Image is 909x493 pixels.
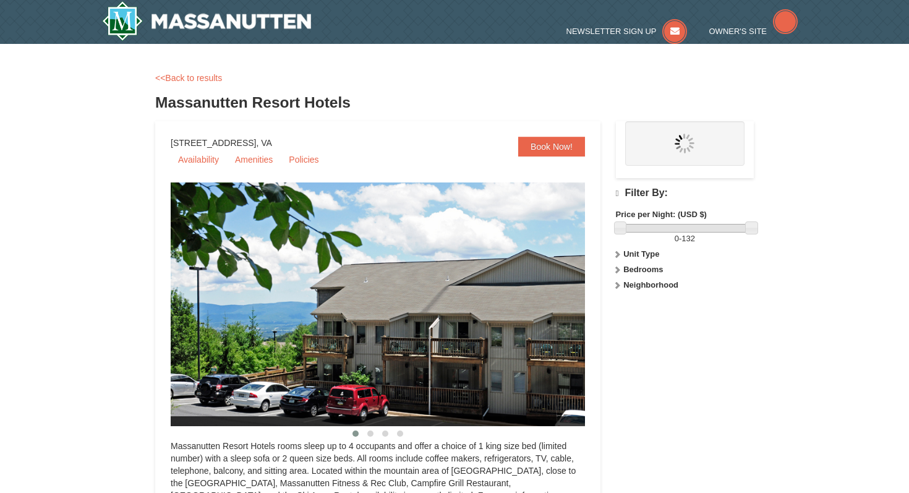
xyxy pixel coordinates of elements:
[228,150,280,169] a: Amenities
[171,150,226,169] a: Availability
[102,1,311,41] a: Massanutten Resort
[623,249,659,259] strong: Unit Type
[155,73,222,83] a: <<Back to results
[623,280,678,289] strong: Neighborhood
[281,150,326,169] a: Policies
[566,27,657,36] span: Newsletter Sign Up
[616,233,754,245] label: -
[616,210,707,219] strong: Price per Night: (USD $)
[675,234,679,243] span: 0
[566,27,688,36] a: Newsletter Sign Up
[675,134,694,153] img: wait.gif
[681,234,695,243] span: 132
[616,187,754,199] h4: Filter By:
[102,1,311,41] img: Massanutten Resort Logo
[623,265,663,274] strong: Bedrooms
[155,90,754,115] h3: Massanutten Resort Hotels
[709,27,767,36] span: Owner's Site
[709,27,798,36] a: Owner's Site
[171,182,616,426] img: 19219026-1-e3b4ac8e.jpg
[518,137,585,156] a: Book Now!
